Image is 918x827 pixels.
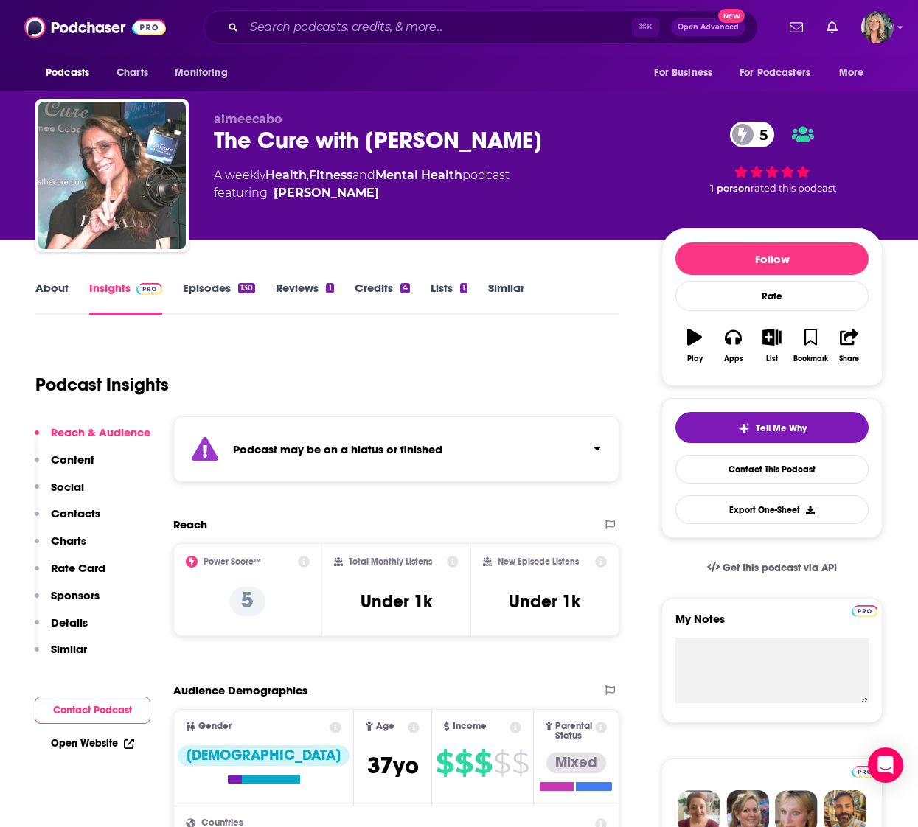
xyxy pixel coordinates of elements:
[204,556,261,567] h2: Power Score™
[852,605,877,617] img: Podchaser Pro
[24,13,166,41] img: Podchaser - Follow, Share and Rate Podcasts
[671,18,745,36] button: Open AdvancedNew
[309,168,352,182] a: Fitness
[474,751,492,775] span: $
[35,506,100,534] button: Contacts
[276,281,333,315] a: Reviews1
[753,319,791,372] button: List
[730,59,832,87] button: open menu
[274,184,379,202] div: [PERSON_NAME]
[51,642,87,656] p: Similar
[35,615,88,643] button: Details
[687,355,703,363] div: Play
[198,722,232,731] span: Gender
[35,642,87,669] button: Similar
[35,561,105,588] button: Rate Card
[512,751,529,775] span: $
[436,751,453,775] span: $
[51,453,94,467] p: Content
[51,480,84,494] p: Social
[51,588,100,602] p: Sponsors
[326,283,333,293] div: 1
[766,355,778,363] div: List
[632,18,659,37] span: ⌘ K
[89,281,162,315] a: InsightsPodchaser Pro
[352,168,375,182] span: and
[661,112,883,203] div: 5 1 personrated this podcast
[730,122,775,147] a: 5
[710,183,751,194] span: 1 person
[355,281,410,315] a: Credits4
[35,534,86,561] button: Charts
[238,283,255,293] div: 130
[784,15,809,40] a: Show notifications dropdown
[675,495,869,524] button: Export One-Sheet
[861,11,894,43] span: Logged in as lisa.beech
[51,425,150,439] p: Reach & Audience
[868,747,903,783] div: Open Intercom Messenger
[35,480,84,507] button: Social
[35,59,108,87] button: open menu
[173,683,307,697] h2: Audience Demographics
[745,122,775,147] span: 5
[675,242,869,275] button: Follow
[861,11,894,43] img: User Profile
[493,751,510,775] span: $
[829,59,883,87] button: open menu
[793,355,828,363] div: Bookmark
[852,603,877,617] a: Pro website
[644,59,731,87] button: open menu
[453,722,487,731] span: Income
[164,59,246,87] button: open menu
[173,416,619,482] section: Click to expand status details
[376,722,394,731] span: Age
[830,319,869,372] button: Share
[723,562,837,574] span: Get this podcast via API
[35,588,100,615] button: Sponsors
[654,63,712,83] span: For Business
[718,9,745,23] span: New
[724,355,743,363] div: Apps
[431,281,467,315] a: Lists1
[756,422,807,434] span: Tell Me Why
[178,745,350,766] div: [DEMOGRAPHIC_DATA]
[229,587,265,616] p: 5
[555,722,592,741] span: Parental Status
[51,615,88,629] p: Details
[361,590,432,613] h3: Under 1k
[38,102,186,249] img: The Cure with Aimee Cabo
[852,766,877,778] img: Podchaser Pro
[204,10,758,44] div: Search podcasts, credits, & more...
[675,412,869,443] button: tell me why sparkleTell Me Why
[307,168,309,182] span: ,
[740,63,810,83] span: For Podcasters
[173,517,207,531] h2: Reach
[488,281,524,315] a: Similar
[400,283,410,293] div: 4
[51,534,86,548] p: Charts
[675,455,869,484] a: Contact This Podcast
[51,506,100,520] p: Contacts
[675,612,869,638] label: My Notes
[714,319,752,372] button: Apps
[367,751,419,780] span: 37 yo
[678,24,739,31] span: Open Advanced
[861,11,894,43] button: Show profile menu
[46,63,89,83] span: Podcasts
[839,355,859,363] div: Share
[751,183,836,194] span: rated this podcast
[839,63,864,83] span: More
[546,753,606,773] div: Mixed
[51,737,134,750] a: Open Website
[175,63,227,83] span: Monitoring
[498,556,579,567] h2: New Episode Listens
[695,550,849,586] a: Get this podcast via API
[455,751,473,775] span: $
[136,283,162,295] img: Podchaser Pro
[51,561,105,575] p: Rate Card
[214,184,510,202] span: featuring
[244,15,632,39] input: Search podcasts, credits, & more...
[35,281,69,315] a: About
